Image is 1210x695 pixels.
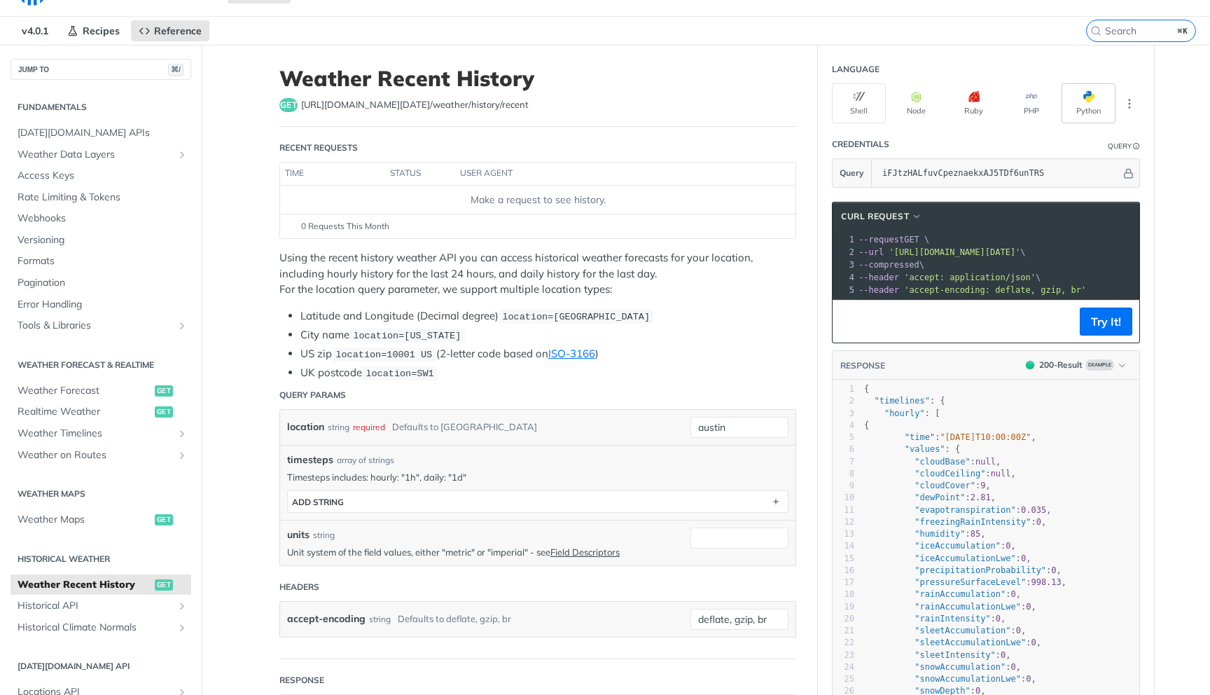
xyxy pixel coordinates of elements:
button: Python [1062,83,1115,123]
button: cURL Request [836,209,927,223]
span: : , [864,662,1021,672]
button: PHP [1004,83,1058,123]
span: "iceAccumulationLwe" [915,553,1016,563]
span: Realtime Weather [18,405,151,419]
p: Timesteps includes: hourly: "1h", daily: "1d" [287,471,788,483]
span: : , [864,432,1036,442]
span: location=SW1 [366,369,433,379]
a: Versioning [11,230,191,251]
span: : { [864,444,960,454]
button: Show subpages for Weather Data Layers [176,149,188,160]
span: Weather on Routes [18,448,173,462]
span: Formats [18,254,188,268]
h2: [DATE][DOMAIN_NAME] API [11,660,191,673]
span: 0 [1016,626,1021,635]
span: "rainAccumulationLwe" [915,602,1021,612]
h2: Weather Forecast & realtime [11,359,191,371]
span: v4.0.1 [14,20,56,41]
span: Weather Timelines [18,427,173,441]
button: Hide [1121,166,1136,180]
a: Weather Data LayersShow subpages for Weather Data Layers [11,144,191,165]
span: : , [864,602,1036,612]
div: 14 [833,540,854,552]
span: 0 [1021,553,1026,563]
span: "cloudCover" [915,481,975,490]
span: "iceAccumulation" [915,541,1001,551]
a: Historical APIShow subpages for Historical API [11,596,191,617]
span: get [155,579,173,591]
a: Weather TimelinesShow subpages for Weather Timelines [11,423,191,444]
span: --request [858,235,904,245]
span: \ [833,247,1026,257]
div: 200 - Result [1039,359,1083,371]
label: units [287,528,310,542]
div: Defaults to deflate, gzip, br [398,609,511,629]
div: Query [1108,141,1132,151]
div: 25 [833,673,854,685]
span: Error Handling [18,298,188,312]
a: Error Handling [11,294,191,315]
div: 17 [833,577,854,589]
a: Weather Recent Historyget [11,574,191,596]
span: "rainAccumulation" [915,589,1006,599]
p: Unit system of the field values, either "metric" or "imperial" - see [287,546,683,558]
span: : , [864,674,1036,684]
button: Shell [832,83,886,123]
h2: Weather Maps [11,488,191,500]
div: Credentials [832,138,889,151]
button: Show subpages for Historical API [176,600,188,612]
li: UK postcode [300,365,796,381]
div: 3 [833,408,854,420]
span: Query [840,167,864,179]
button: RESPONSE [840,359,886,373]
i: Information [1133,143,1140,150]
div: 4 [833,420,854,432]
span: '[URL][DOMAIN_NAME][DATE]' [889,247,1020,257]
span: 0 [1001,650,1006,660]
h2: Historical Weather [11,553,191,565]
span: 0 [1026,602,1031,612]
span: --url [858,247,884,257]
div: 1 [833,383,854,395]
a: Tools & LibrariesShow subpages for Tools & Libraries [11,315,191,336]
span: : , [864,529,986,539]
h2: Fundamentals [11,101,191,113]
span: : , [864,650,1011,660]
span: 0 Requests This Month [301,220,389,233]
span: location=10001 US [335,350,432,360]
div: 24 [833,661,854,673]
span: 200 [1026,361,1034,369]
span: timesteps [287,453,333,467]
span: Example [1085,359,1114,371]
label: location [287,417,324,437]
span: https://api.tomorrow.io/v4/weather/history/recent [301,98,529,112]
div: array of strings [337,454,394,467]
span: : , [864,626,1026,635]
span: 0 [1031,638,1036,647]
span: cURL Request [841,210,909,223]
span: "dewPoint" [915,493,965,502]
kbd: ⌘K [1174,24,1192,38]
a: Pagination [11,273,191,294]
span: "cloudBase" [915,457,970,467]
a: Realtime Weatherget [11,401,191,422]
div: 12 [833,516,854,528]
div: Recent Requests [279,142,358,154]
span: Rate Limiting & Tokens [18,191,188,205]
span: --header [858,285,899,295]
a: Reference [131,20,209,41]
div: Defaults to [GEOGRAPHIC_DATA] [392,417,537,437]
span: Versioning [18,233,188,247]
span: Recipes [83,25,120,37]
span: get [155,514,173,525]
div: required [353,417,385,437]
button: Show subpages for Tools & Libraries [176,320,188,331]
th: status [385,163,455,185]
a: Rate Limiting & Tokens [11,187,191,208]
li: US zip (2-letter code based on ) [300,346,796,362]
span: "freezingRainIntensity" [915,517,1031,527]
button: Ruby [947,83,1001,123]
span: 9 [980,481,985,490]
a: Weather Forecastget [11,380,191,401]
button: 200200-ResultExample [1019,358,1132,372]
